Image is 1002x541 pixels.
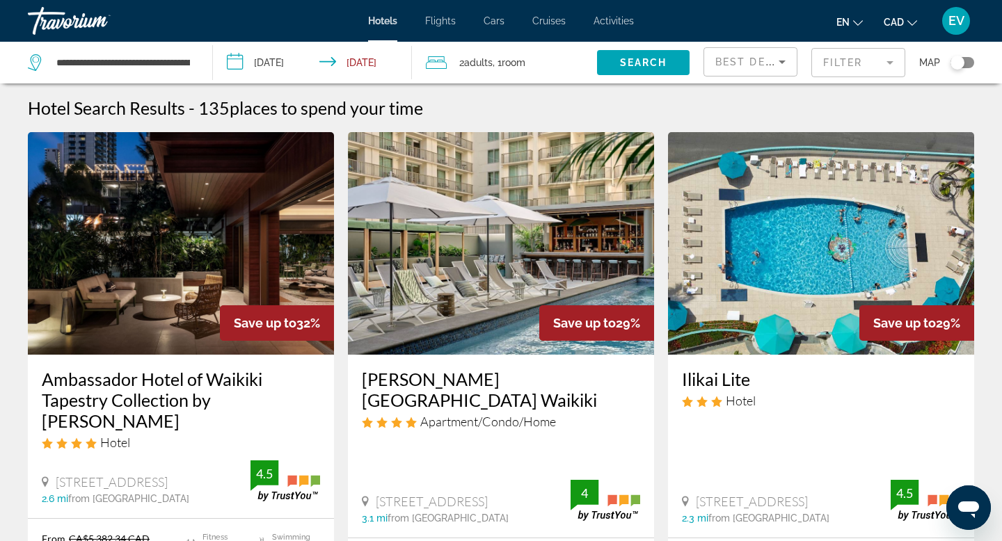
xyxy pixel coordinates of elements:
[682,369,960,389] a: Ilikai Lite
[682,512,708,524] span: 2.3 mi
[362,369,640,410] a: [PERSON_NAME][GEOGRAPHIC_DATA] Waikiki
[100,435,130,450] span: Hotel
[189,97,195,118] span: -
[919,53,940,72] span: Map
[459,53,493,72] span: 2
[708,512,829,524] span: from [GEOGRAPHIC_DATA]
[811,47,905,78] button: Filter
[532,15,566,26] a: Cruises
[425,15,456,26] a: Flights
[715,54,786,70] mat-select: Sort by
[376,494,488,509] span: [STREET_ADDRESS]
[493,53,525,72] span: , 1
[594,15,634,26] a: Activities
[412,42,597,83] button: Travelers: 2 adults, 0 children
[946,485,991,530] iframe: Button to launch messaging window
[250,465,278,482] div: 4.5
[571,485,598,501] div: 4
[891,480,960,521] img: trustyou-badge.svg
[539,305,654,341] div: 29%
[620,57,667,68] span: Search
[938,6,974,35] button: User Menu
[230,97,423,118] span: places to spend your time
[348,132,654,355] img: Hotel image
[884,12,917,32] button: Change currency
[250,460,320,501] img: trustyou-badge.svg
[715,56,788,67] span: Best Deals
[502,57,525,68] span: Room
[859,305,974,341] div: 29%
[362,512,388,524] span: 3.1 mi
[597,50,690,75] button: Search
[464,57,493,68] span: Adults
[884,17,904,28] span: CAD
[420,414,556,429] span: Apartment/Condo/Home
[42,493,68,504] span: 2.6 mi
[553,316,616,330] span: Save up to
[940,56,974,69] button: Toggle map
[198,97,423,118] h2: 135
[836,17,850,28] span: en
[891,485,918,501] div: 4.5
[56,474,168,490] span: [STREET_ADDRESS]
[28,132,334,355] img: Hotel image
[42,435,320,450] div: 4 star Hotel
[948,14,964,28] span: EV
[362,414,640,429] div: 4 star Apartment
[42,369,320,431] a: Ambassador Hotel of Waikiki Tapestry Collection by [PERSON_NAME]
[836,12,863,32] button: Change language
[682,393,960,408] div: 3 star Hotel
[234,316,296,330] span: Save up to
[668,132,974,355] img: Hotel image
[68,493,189,504] span: from [GEOGRAPHIC_DATA]
[873,316,936,330] span: Save up to
[726,393,756,408] span: Hotel
[696,494,808,509] span: [STREET_ADDRESS]
[213,42,412,83] button: Check-in date: Dec 26, 2025 Check-out date: Jan 8, 2026
[28,97,185,118] h1: Hotel Search Results
[571,480,640,521] img: trustyou-badge.svg
[220,305,334,341] div: 32%
[484,15,504,26] a: Cars
[28,3,167,39] a: Travorium
[368,15,397,26] a: Hotels
[388,512,509,524] span: from [GEOGRAPHIC_DATA]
